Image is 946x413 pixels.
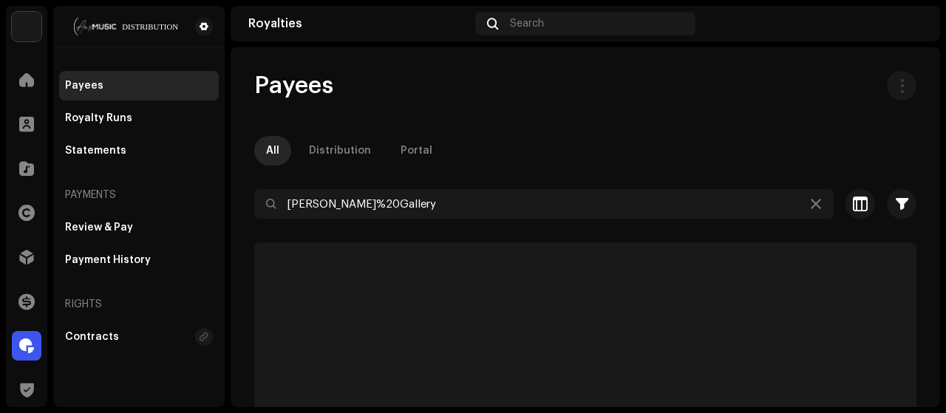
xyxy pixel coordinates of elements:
input: Search [254,189,834,219]
div: Royalties [248,18,469,30]
span: Search [510,18,544,30]
div: Contracts [65,331,119,343]
re-m-nav-item: Review & Pay [59,213,219,242]
div: Payment History [65,254,151,266]
span: Payees [254,71,333,100]
re-m-nav-item: Statements [59,136,219,165]
div: All [266,136,279,165]
img: bb356b9b-6e90-403f-adc8-c282c7c2e227 [12,12,41,41]
div: Distribution [309,136,371,165]
re-m-nav-item: Contracts [59,322,219,352]
div: Statements [65,145,126,157]
re-m-nav-item: Payees [59,71,219,100]
img: 68a4b677-ce15-481d-9fcd-ad75b8f38328 [65,18,189,35]
div: Payees [65,80,103,92]
div: Portal [401,136,432,165]
re-a-nav-header: Rights [59,287,219,322]
img: d2dfa519-7ee0-40c3-937f-a0ec5b610b05 [899,12,922,35]
re-m-nav-item: Payment History [59,245,219,275]
div: Review & Pay [65,222,133,233]
div: Royalty Runs [65,112,132,124]
re-a-nav-header: Payments [59,177,219,213]
re-m-nav-item: Royalty Runs [59,103,219,133]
